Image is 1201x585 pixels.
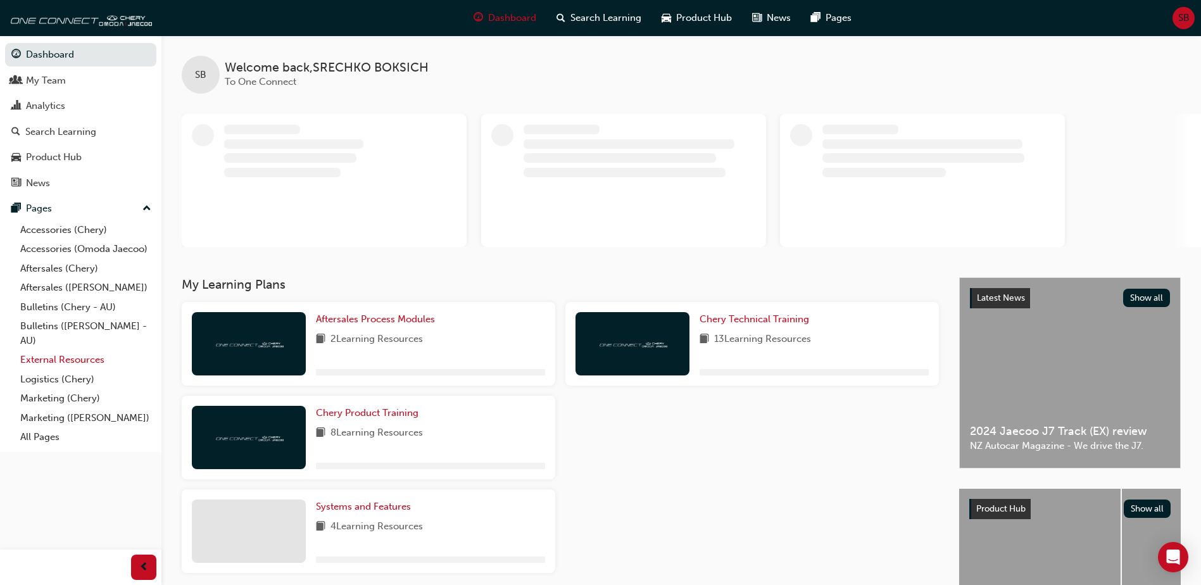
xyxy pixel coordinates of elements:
a: Bulletins (Chery - AU) [15,298,156,317]
a: car-iconProduct Hub [651,5,742,31]
a: Marketing ([PERSON_NAME]) [15,408,156,428]
h3: My Learning Plans [182,277,939,292]
button: SB [1173,7,1195,29]
span: 8 Learning Resources [330,425,423,441]
div: My Team [26,73,66,88]
div: News [26,176,50,191]
span: Chery Product Training [316,407,418,418]
span: up-icon [142,201,151,217]
a: Dashboard [5,43,156,66]
button: DashboardMy TeamAnalyticsSearch LearningProduct HubNews [5,41,156,197]
span: guage-icon [11,49,21,61]
span: people-icon [11,75,21,87]
a: news-iconNews [742,5,801,31]
span: News [767,11,791,25]
span: Aftersales Process Modules [316,313,435,325]
div: Product Hub [26,150,82,165]
div: Analytics [26,99,65,113]
a: News [5,172,156,195]
a: Analytics [5,94,156,118]
button: Pages [5,197,156,220]
button: Show all [1123,289,1171,307]
a: Marketing (Chery) [15,389,156,408]
span: car-icon [11,152,21,163]
a: Product HubShow all [969,499,1171,519]
span: Chery Technical Training [700,313,809,325]
span: search-icon [556,10,565,26]
a: Logistics (Chery) [15,370,156,389]
span: 13 Learning Resources [714,332,811,348]
img: oneconnect [598,337,667,349]
span: Systems and Features [316,501,411,512]
div: Pages [26,201,52,216]
span: book-icon [700,332,709,348]
a: Aftersales Process Modules [316,312,440,327]
a: All Pages [15,427,156,447]
a: Search Learning [5,120,156,144]
span: Pages [826,11,852,25]
a: Accessories (Chery) [15,220,156,240]
span: Latest News [977,292,1025,303]
span: 4 Learning Resources [330,519,423,535]
span: news-icon [752,10,762,26]
span: Dashboard [488,11,536,25]
span: prev-icon [139,560,149,576]
img: oneconnect [6,5,152,30]
span: pages-icon [811,10,821,26]
img: oneconnect [214,431,284,443]
span: 2024 Jaecoo J7 Track (EX) review [970,424,1170,439]
span: Welcome back , SRECHKO BOKSICH [225,61,429,75]
a: Chery Product Training [316,406,424,420]
div: Open Intercom Messenger [1158,542,1188,572]
span: guage-icon [474,10,483,26]
span: book-icon [316,425,325,441]
span: 2 Learning Resources [330,332,423,348]
a: Aftersales ([PERSON_NAME]) [15,278,156,298]
a: Latest NewsShow all2024 Jaecoo J7 Track (EX) reviewNZ Autocar Magazine - We drive the J7. [959,277,1181,469]
a: Aftersales (Chery) [15,259,156,279]
span: book-icon [316,519,325,535]
span: SB [1178,11,1190,25]
span: book-icon [316,332,325,348]
span: To One Connect [225,76,296,87]
span: car-icon [662,10,671,26]
span: pages-icon [11,203,21,215]
a: Systems and Features [316,500,416,514]
img: oneconnect [214,337,284,349]
span: Product Hub [676,11,732,25]
span: Product Hub [976,503,1026,514]
a: guage-iconDashboard [463,5,546,31]
div: Search Learning [25,125,96,139]
a: Accessories (Omoda Jaecoo) [15,239,156,259]
a: External Resources [15,350,156,370]
span: NZ Autocar Magazine - We drive the J7. [970,439,1170,453]
a: search-iconSearch Learning [546,5,651,31]
span: chart-icon [11,101,21,112]
a: Bulletins ([PERSON_NAME] - AU) [15,317,156,350]
span: Search Learning [570,11,641,25]
span: news-icon [11,178,21,189]
a: Latest NewsShow all [970,288,1170,308]
span: SB [195,68,206,82]
a: Chery Technical Training [700,312,814,327]
a: pages-iconPages [801,5,862,31]
button: Show all [1124,500,1171,518]
a: Product Hub [5,146,156,169]
span: search-icon [11,127,20,138]
a: My Team [5,69,156,92]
